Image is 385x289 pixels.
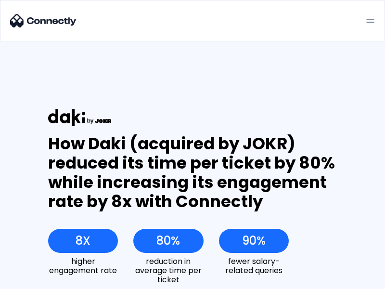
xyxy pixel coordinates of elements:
div: fewer salary-related queries [219,257,289,275]
img: Connectly Logo [10,14,77,27]
div: 8X [76,234,90,248]
div: 80% [156,234,180,248]
div: How Daki (acquired by JOKR) reduced its time per ticket by 80% while increasing its engagement ra... [48,134,337,211]
ul: Language list [19,272,58,286]
div: higher engagement rate [48,257,118,275]
aside: Language selected: English [10,272,58,286]
div: 90% [242,234,266,248]
div: menu [365,7,375,34]
div: reduction in average time per ticket [133,257,203,285]
img: Hamburger icon for menu [365,16,375,26]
